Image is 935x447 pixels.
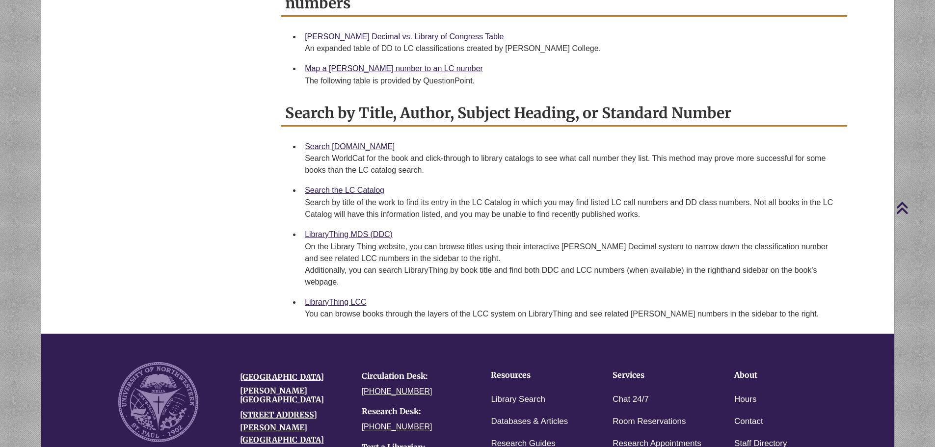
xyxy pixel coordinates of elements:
[305,142,395,151] a: Search [DOMAIN_NAME]
[491,371,582,380] h4: Resources
[305,298,366,306] a: LibraryThing LCC
[613,393,649,407] a: Chat 24/7
[240,372,324,382] a: [GEOGRAPHIC_DATA]
[491,393,545,407] a: Library Search
[362,422,432,431] a: [PHONE_NUMBER]
[734,371,826,380] h4: About
[240,387,347,404] h4: [PERSON_NAME][GEOGRAPHIC_DATA]
[491,415,568,429] a: Databases & Articles
[305,197,839,220] div: Search by title of the work to find its entry in the LC Catalog in which you may find listed LC c...
[281,101,847,127] h2: Search by Title, Author, Subject Heading, or Standard Number
[734,415,763,429] a: Contact
[305,153,839,176] div: Search WorldCat for the book and click-through to library catalogs to see what call number they l...
[305,75,839,87] div: The following table is provided by QuestionPoint.
[305,308,839,320] div: You can browse books through the layers of the LCC system on LibraryThing and see related [PERSON...
[613,415,686,429] a: Room Reservations
[305,186,384,194] a: Search the LC Catalog
[734,393,756,407] a: Hours
[305,64,483,73] a: Map a [PERSON_NAME] number to an LC number
[362,387,432,395] a: [PHONE_NUMBER]
[305,32,504,41] a: [PERSON_NAME] Decimal vs. Library of Congress Table
[896,201,933,214] a: Back to Top
[613,371,704,380] h4: Services
[362,372,469,381] h4: Circulation Desk:
[305,43,839,54] div: An expanded table of DD to LC classifications created by [PERSON_NAME] College.
[305,241,839,288] div: On the Library Thing website, you can browse titles using their interactive [PERSON_NAME] Decimal...
[118,362,198,442] img: UNW seal
[305,230,393,238] a: LibraryThing MDS (DDC)
[362,407,469,416] h4: Research Desk:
